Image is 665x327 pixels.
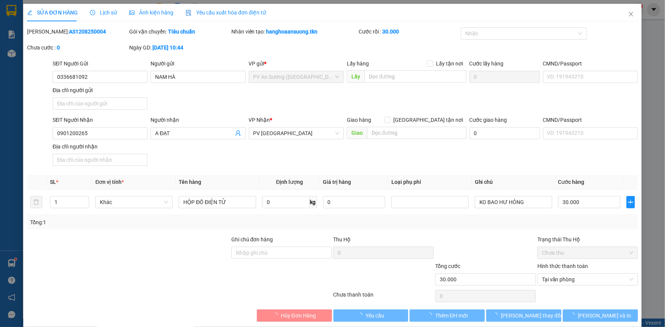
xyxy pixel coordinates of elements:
[249,117,270,123] span: VP Nhận
[186,10,266,16] span: Yêu cầu xuất hóa đơn điện tử
[53,59,147,68] div: SĐT Người Gửi
[333,309,409,322] button: Yêu cầu
[53,97,147,110] input: Địa chỉ của người gửi
[357,313,365,318] span: loading
[186,10,192,16] img: icon
[410,309,485,322] button: Thêm ĐH mới
[129,27,230,36] div: Gói vận chuyển:
[27,10,78,16] span: SỬA ĐƠN HÀNG
[347,117,371,123] span: Giao hàng
[53,142,147,151] div: Địa chỉ người nhận
[578,311,631,320] span: [PERSON_NAME] và In
[129,10,173,16] span: Ảnh kiện hàng
[333,290,435,304] div: Chưa thanh toán
[427,313,435,318] span: loading
[627,199,635,205] span: plus
[152,45,183,51] b: [DATE] 10:44
[253,128,339,139] span: PV Phước Đông
[542,274,633,285] span: Tại văn phòng
[231,236,273,242] label: Ghi chú đơn hàng
[347,127,367,139] span: Giao
[10,55,121,81] b: GỬI : PV An Sương ([GEOGRAPHIC_DATA])
[281,311,316,320] span: Hủy Đơn Hàng
[537,263,588,269] label: Hình thức thanh toán
[179,196,256,208] input: VD: Bàn, Ghế
[364,70,466,83] input: Dọc đường
[100,196,168,208] span: Khác
[475,196,552,208] input: Ghi Chú
[563,309,638,322] button: [PERSON_NAME] và In
[628,11,634,17] span: close
[231,27,357,36] div: Nhân viên tạo:
[253,71,339,83] span: PV An Sương (Hàng Hóa)
[10,10,48,48] img: logo.jpg
[492,313,501,318] span: loading
[470,61,504,67] label: Cước lấy hàng
[309,196,317,208] span: kg
[435,263,460,269] span: Tổng cước
[71,28,319,38] li: Hotline: 1900 8153
[472,175,555,190] th: Ghi chú
[27,43,128,52] div: Chưa cước :
[627,196,635,208] button: plus
[151,116,245,124] div: Người nhận
[231,247,332,259] input: Ghi chú đơn hàng
[501,311,562,320] span: [PERSON_NAME] thay đổi
[333,236,351,242] span: Thu Hộ
[388,175,472,190] th: Loại phụ phí
[71,19,319,28] li: [STREET_ADDRESS][PERSON_NAME]. [GEOGRAPHIC_DATA], Tỉnh [GEOGRAPHIC_DATA]
[27,27,128,36] div: [PERSON_NAME]:
[367,127,466,139] input: Dọc đường
[543,59,638,68] div: CMND/Passport
[347,61,369,67] span: Lấy hàng
[27,10,32,15] span: edit
[90,10,117,16] span: Lịch sử
[558,179,585,185] span: Cước hàng
[470,71,540,83] input: Cước lấy hàng
[30,196,42,208] button: delete
[95,179,124,185] span: Đơn vị tính
[179,179,201,185] span: Tên hàng
[249,59,344,68] div: VP gửi
[570,313,578,318] span: loading
[30,218,257,227] div: Tổng: 1
[433,59,466,68] span: Lấy tận nơi
[168,29,195,35] b: Tiêu chuẩn
[359,27,459,36] div: Cước rồi :
[53,154,147,166] input: Địa chỉ của người nhận
[69,29,106,35] b: AS1208250004
[347,70,364,83] span: Lấy
[276,179,303,185] span: Định lượng
[365,311,384,320] span: Yêu cầu
[257,309,332,322] button: Hủy Đơn Hàng
[382,29,399,35] b: 30.000
[470,127,540,139] input: Cước giao hàng
[129,10,135,15] span: picture
[620,4,642,25] button: Close
[266,29,318,35] b: hanghoaansuong.tkn
[435,311,468,320] span: Thêm ĐH mới
[151,59,245,68] div: Người gửi
[470,117,507,123] label: Cước giao hàng
[129,43,230,52] div: Ngày GD:
[323,179,351,185] span: Giá trị hàng
[486,309,561,322] button: [PERSON_NAME] thay đổi
[57,45,60,51] b: 0
[50,179,56,185] span: SL
[542,247,633,258] span: Chưa thu
[272,313,281,318] span: loading
[537,235,638,244] div: Trạng thái Thu Hộ
[53,86,147,94] div: Địa chỉ người gửi
[90,10,95,15] span: clock-circle
[53,116,147,124] div: SĐT Người Nhận
[543,116,638,124] div: CMND/Passport
[391,116,466,124] span: [GEOGRAPHIC_DATA] tận nơi
[235,130,241,136] span: user-add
